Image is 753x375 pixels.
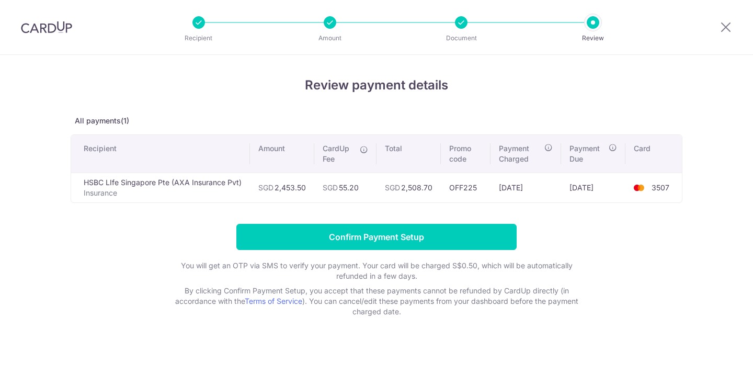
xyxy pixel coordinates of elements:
[250,135,314,173] th: Amount
[554,33,632,43] p: Review
[376,135,441,173] th: Total
[441,173,490,202] td: OFF225
[490,173,561,202] td: [DATE]
[258,183,273,192] span: SGD
[167,286,586,317] p: By clicking Confirm Payment Setup, you accept that these payments cannot be refunded by CardUp di...
[71,116,682,126] p: All payments(1)
[250,173,314,202] td: 2,453.50
[499,143,541,164] span: Payment Charged
[625,135,682,173] th: Card
[561,173,625,202] td: [DATE]
[569,143,606,164] span: Payment Due
[376,173,441,202] td: 2,508.70
[323,143,355,164] span: CardUp Fee
[686,344,743,370] iframe: Opens a widget where you can find more information
[71,173,250,202] td: HSBC LIfe Singapore Pte (AXA Insurance Pvt)
[84,188,242,198] p: Insurance
[236,224,517,250] input: Confirm Payment Setup
[629,181,649,194] img: <span class="translation_missing" title="translation missing: en.account_steps.new_confirm_form.b...
[71,76,682,95] h4: Review payment details
[441,135,490,173] th: Promo code
[291,33,369,43] p: Amount
[323,183,338,192] span: SGD
[160,33,237,43] p: Recipient
[71,135,250,173] th: Recipient
[245,297,302,305] a: Terms of Service
[21,21,72,33] img: CardUp
[423,33,500,43] p: Document
[652,183,669,192] span: 3507
[314,173,376,202] td: 55.20
[385,183,400,192] span: SGD
[167,260,586,281] p: You will get an OTP via SMS to verify your payment. Your card will be charged S$0.50, which will ...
